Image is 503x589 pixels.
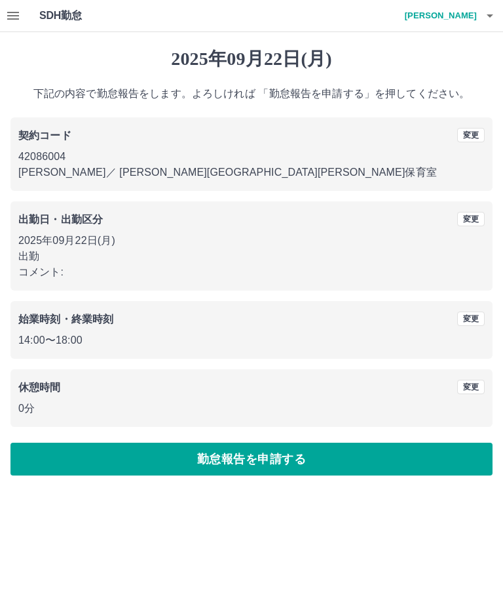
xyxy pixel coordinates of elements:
[18,382,61,393] b: 休憩時間
[457,128,485,142] button: 変更
[10,86,493,102] p: 下記の内容で勤怠報告をします。よろしければ 「勤怠報告を申請する」を押してください。
[18,314,113,325] b: 始業時刻・終業時刻
[457,380,485,394] button: 変更
[18,401,485,416] p: 0分
[10,48,493,70] h1: 2025年09月22日(月)
[18,149,485,165] p: 42086004
[18,233,485,249] p: 2025年09月22日(月)
[457,312,485,326] button: 変更
[18,264,485,280] p: コメント:
[18,165,485,180] p: [PERSON_NAME] ／ [PERSON_NAME][GEOGRAPHIC_DATA][PERSON_NAME]保育室
[457,212,485,226] button: 変更
[18,333,485,348] p: 14:00 〜 18:00
[18,214,103,225] b: 出勤日・出勤区分
[10,443,493,476] button: 勤怠報告を申請する
[18,130,71,141] b: 契約コード
[18,249,485,264] p: 出勤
